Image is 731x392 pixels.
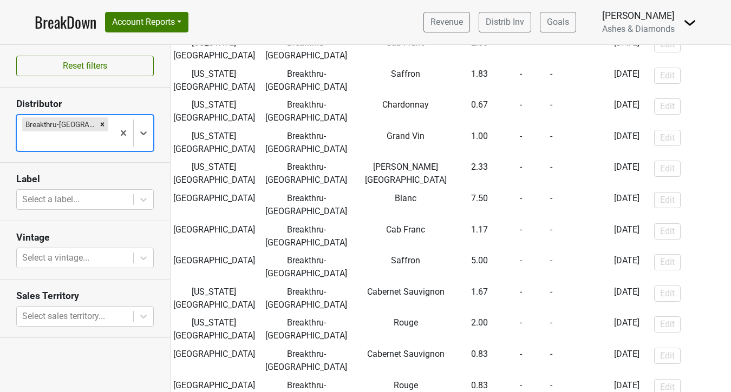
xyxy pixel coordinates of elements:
a: BreakDown [35,11,96,34]
td: [GEOGRAPHIC_DATA] [171,189,258,221]
span: Cab Franc [386,37,425,48]
span: Rouge [394,317,418,328]
td: [DATE] [603,314,651,346]
td: Breakthru-[GEOGRAPHIC_DATA] [258,283,355,314]
td: [US_STATE][GEOGRAPHIC_DATA] [171,158,258,190]
button: Edit [654,316,681,333]
td: - [564,158,603,190]
td: 0.67 [456,96,503,127]
button: Reset filters [16,56,154,76]
button: Edit [654,68,681,84]
td: [DATE] [603,127,651,158]
td: - [502,221,539,252]
td: - [539,96,564,127]
td: - [564,221,603,252]
span: Chardonnay [382,99,429,110]
span: Blanc [395,193,416,203]
td: 1.67 [456,283,503,314]
span: Grand Vin [387,131,425,141]
td: [GEOGRAPHIC_DATA] [171,221,258,252]
td: [DATE] [603,283,651,314]
td: - [502,96,539,127]
td: [US_STATE][GEOGRAPHIC_DATA] [171,127,258,158]
td: - [502,314,539,346]
button: Edit [654,285,681,302]
td: - [564,65,603,96]
td: 1.83 [456,65,503,96]
td: [DATE] [603,96,651,127]
a: Distrib Inv [479,12,531,32]
span: Saffron [391,255,420,265]
a: Goals [540,12,576,32]
div: [PERSON_NAME] [602,9,675,23]
td: 2.00 [456,34,503,65]
span: Cabernet Sauvignon [367,287,445,297]
td: [DATE] [603,345,651,376]
td: [DATE] [603,189,651,221]
td: - [502,158,539,190]
h3: Vintage [16,232,154,243]
td: - [539,158,564,190]
button: Edit [654,98,681,115]
td: - [539,283,564,314]
img: Dropdown Menu [683,16,696,29]
span: Saffron [391,69,420,79]
button: Edit [654,130,681,146]
td: - [502,34,539,65]
td: - [502,127,539,158]
td: [US_STATE][GEOGRAPHIC_DATA] [171,283,258,314]
td: - [564,251,603,283]
td: - [539,189,564,221]
td: Breakthru-[GEOGRAPHIC_DATA] [258,158,355,190]
td: [US_STATE][GEOGRAPHIC_DATA] [171,34,258,65]
td: Breakthru-[GEOGRAPHIC_DATA] [258,34,355,65]
button: Edit [654,223,681,240]
td: [DATE] [603,251,651,283]
button: Edit [654,254,681,270]
button: Edit [654,192,681,208]
td: [DATE] [603,65,651,96]
td: Breakthru-[GEOGRAPHIC_DATA] [258,96,355,127]
h3: Label [16,174,154,185]
td: Breakthru-[GEOGRAPHIC_DATA] [258,251,355,283]
td: Breakthru-[GEOGRAPHIC_DATA] [258,314,355,346]
td: - [564,127,603,158]
td: - [539,34,564,65]
td: [US_STATE][GEOGRAPHIC_DATA] [171,65,258,96]
td: - [564,34,603,65]
td: Breakthru-[GEOGRAPHIC_DATA] [258,221,355,252]
td: - [539,345,564,376]
td: - [502,345,539,376]
td: [GEOGRAPHIC_DATA] [171,251,258,283]
td: Breakthru-[GEOGRAPHIC_DATA] [258,345,355,376]
td: 5.00 [456,251,503,283]
td: - [564,283,603,314]
td: - [564,96,603,127]
td: - [564,189,603,221]
td: [US_STATE][GEOGRAPHIC_DATA] [171,314,258,346]
td: - [564,345,603,376]
span: Ashes & Diamonds [602,24,675,34]
td: [GEOGRAPHIC_DATA] [171,345,258,376]
td: - [502,65,539,96]
h3: Sales Territory [16,290,154,302]
td: 1.00 [456,127,503,158]
td: 0.83 [456,345,503,376]
td: - [539,127,564,158]
td: [DATE] [603,158,651,190]
span: Cab Franc [386,224,425,235]
td: 2.33 [456,158,503,190]
span: Cabernet Sauvignon [367,349,445,359]
td: [DATE] [603,34,651,65]
td: 7.50 [456,189,503,221]
td: Breakthru-[GEOGRAPHIC_DATA] [258,65,355,96]
td: Breakthru-[GEOGRAPHIC_DATA] [258,189,355,221]
span: [PERSON_NAME][GEOGRAPHIC_DATA] [365,162,447,185]
td: - [539,221,564,252]
td: - [539,65,564,96]
td: - [539,314,564,346]
td: - [539,251,564,283]
td: Breakthru-[GEOGRAPHIC_DATA] [258,127,355,158]
td: - [502,251,539,283]
td: 2.00 [456,314,503,346]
